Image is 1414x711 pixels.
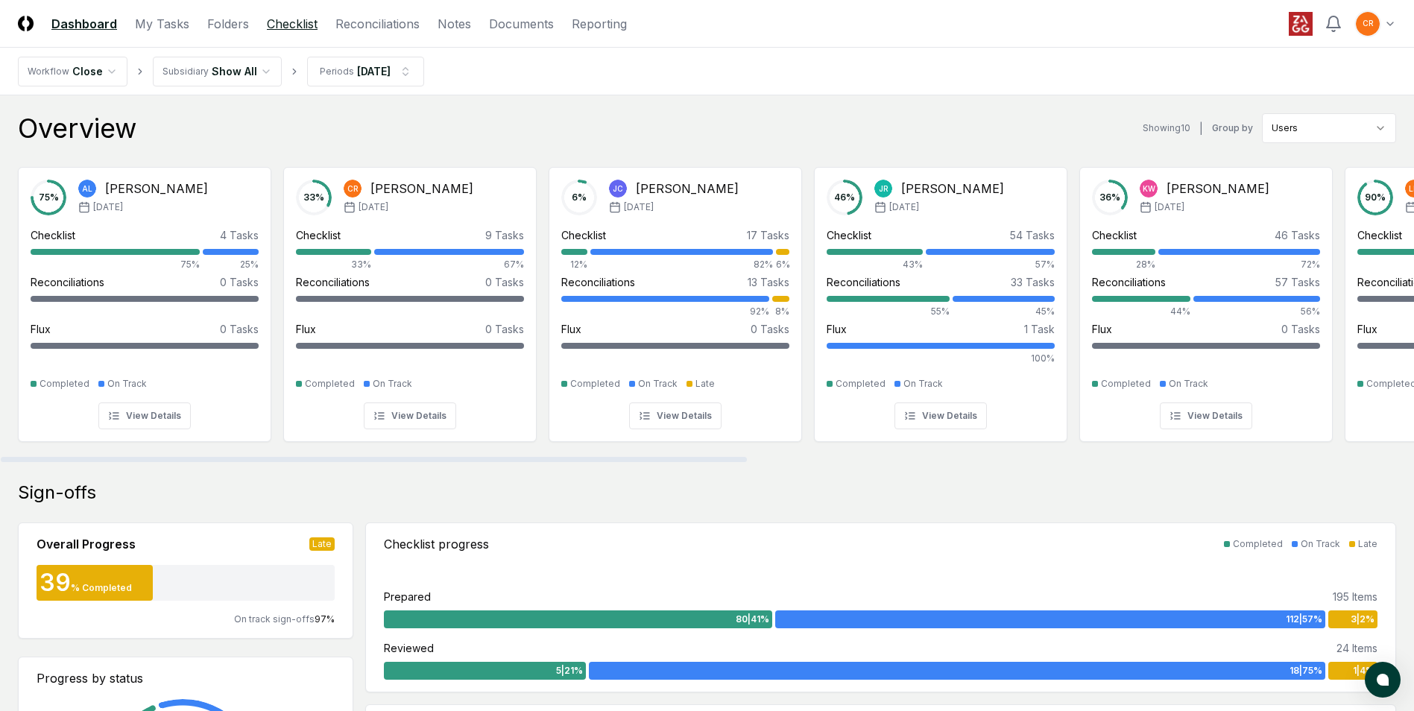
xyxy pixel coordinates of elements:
[1354,10,1381,37] button: CR
[613,183,623,195] span: JC
[207,15,249,33] a: Folders
[98,402,191,429] button: View Details
[1286,613,1322,626] span: 112 | 57 %
[384,535,489,553] div: Checklist progress
[31,274,104,290] div: Reconciliations
[305,377,355,391] div: Completed
[894,402,987,429] button: View Details
[220,274,259,290] div: 0 Tasks
[747,227,789,243] div: 17 Tasks
[827,305,950,318] div: 55%
[71,581,132,595] div: % Completed
[1155,200,1184,214] span: [DATE]
[629,402,722,429] button: View Details
[162,65,209,78] div: Subsidiary
[1143,183,1155,195] span: KW
[1199,121,1203,136] div: |
[814,155,1067,442] a: 46%JR[PERSON_NAME][DATE]Checklist54 Tasks43%57%Reconciliations33 Tasks55%45%Flux1 Task100%Complet...
[879,183,889,195] span: JR
[1092,227,1137,243] div: Checklist
[556,664,583,677] span: 5 | 21 %
[384,640,434,656] div: Reviewed
[359,200,388,214] span: [DATE]
[309,537,335,551] div: Late
[364,402,456,429] button: View Details
[82,183,92,195] span: AL
[903,377,943,391] div: On Track
[234,613,315,625] span: On track sign-offs
[561,274,635,290] div: Reconciliations
[1011,274,1055,290] div: 33 Tasks
[1333,589,1377,604] div: 195 Items
[40,377,89,391] div: Completed
[1092,274,1166,290] div: Reconciliations
[18,481,1396,505] div: Sign-offs
[1092,321,1112,337] div: Flux
[365,522,1396,692] a: Checklist progressCompletedOn TrackLatePrepared195 Items80|41%112|57%3|2%Reviewed24 Items5|21%18|...
[1358,537,1377,551] div: Late
[695,377,715,391] div: Late
[1357,227,1402,243] div: Checklist
[373,377,412,391] div: On Track
[357,63,391,79] div: [DATE]
[1010,227,1055,243] div: 54 Tasks
[836,377,886,391] div: Completed
[1169,377,1208,391] div: On Track
[561,321,581,337] div: Flux
[37,669,335,687] div: Progress by status
[751,321,789,337] div: 0 Tasks
[220,227,259,243] div: 4 Tasks
[370,180,473,197] div: [PERSON_NAME]
[772,305,789,318] div: 8%
[28,65,69,78] div: Workflow
[1290,664,1322,677] span: 18 | 75 %
[736,613,769,626] span: 80 | 41 %
[489,15,554,33] a: Documents
[1092,258,1155,271] div: 28%
[561,258,587,271] div: 12%
[1275,227,1320,243] div: 46 Tasks
[220,321,259,337] div: 0 Tasks
[105,180,208,197] div: [PERSON_NAME]
[1158,258,1320,271] div: 72%
[296,227,341,243] div: Checklist
[827,274,900,290] div: Reconciliations
[590,258,773,271] div: 82%
[636,180,739,197] div: [PERSON_NAME]
[1357,321,1377,337] div: Flux
[296,274,370,290] div: Reconciliations
[347,183,359,195] span: CR
[827,227,871,243] div: Checklist
[1351,613,1374,626] span: 3 | 2 %
[549,155,802,442] a: 6%JC[PERSON_NAME][DATE]Checklist17 Tasks12%82%6%Reconciliations13 Tasks92%8%Flux0 TasksCompletedO...
[18,113,136,143] div: Overview
[203,258,259,271] div: 25%
[1167,180,1269,197] div: [PERSON_NAME]
[901,180,1004,197] div: [PERSON_NAME]
[1336,640,1377,656] div: 24 Items
[638,377,678,391] div: On Track
[31,321,51,337] div: Flux
[1301,537,1340,551] div: On Track
[31,227,75,243] div: Checklist
[93,200,123,214] span: [DATE]
[135,15,189,33] a: My Tasks
[926,258,1055,271] div: 57%
[1365,662,1401,698] button: atlas-launcher
[570,377,620,391] div: Completed
[307,57,424,86] button: Periods[DATE]
[296,321,316,337] div: Flux
[1193,305,1320,318] div: 56%
[18,57,424,86] nav: breadcrumb
[485,321,524,337] div: 0 Tasks
[1092,305,1190,318] div: 44%
[572,15,627,33] a: Reporting
[561,227,606,243] div: Checklist
[384,589,431,604] div: Prepared
[1212,124,1253,133] label: Group by
[1101,377,1151,391] div: Completed
[107,377,147,391] div: On Track
[335,15,420,33] a: Reconciliations
[1275,274,1320,290] div: 57 Tasks
[485,274,524,290] div: 0 Tasks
